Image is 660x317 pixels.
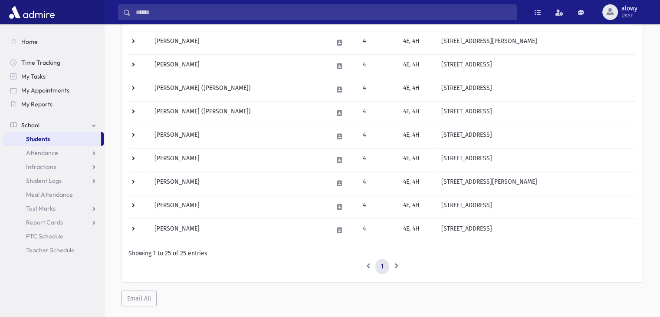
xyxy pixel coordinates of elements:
[621,12,637,19] span: User
[436,78,636,101] td: [STREET_ADDRESS]
[26,191,73,198] span: Meal Attendance
[358,172,398,195] td: 4
[26,163,56,171] span: Infractions
[3,35,104,49] a: Home
[26,232,63,240] span: PTC Schedule
[398,54,436,78] td: 4E, 4H
[398,125,436,148] td: 4E, 4H
[26,246,75,254] span: Teacher Schedule
[3,215,104,229] a: Report Cards
[436,148,636,172] td: [STREET_ADDRESS]
[21,100,53,108] span: My Reports
[398,148,436,172] td: 4E, 4H
[436,101,636,125] td: [STREET_ADDRESS]
[149,54,328,78] td: [PERSON_NAME]
[375,259,389,274] a: 1
[21,121,39,129] span: School
[149,78,328,101] td: [PERSON_NAME] ([PERSON_NAME])
[3,243,104,257] a: Teacher Schedule
[26,205,56,212] span: Test Marks
[131,4,516,20] input: Search
[149,148,328,172] td: [PERSON_NAME]
[3,174,104,188] a: Student Logs
[436,125,636,148] td: [STREET_ADDRESS]
[436,172,636,195] td: [STREET_ADDRESS][PERSON_NAME]
[3,132,101,146] a: Students
[398,31,436,54] td: 4E, 4H
[358,31,398,54] td: 4
[358,54,398,78] td: 4
[358,101,398,125] td: 4
[21,73,46,80] span: My Tasks
[3,97,104,111] a: My Reports
[26,135,50,143] span: Students
[3,201,104,215] a: Test Marks
[3,229,104,243] a: PTC Schedule
[149,101,328,125] td: [PERSON_NAME] ([PERSON_NAME])
[398,218,436,242] td: 4E, 4H
[121,291,157,306] button: Email All
[149,31,328,54] td: [PERSON_NAME]
[358,125,398,148] td: 4
[436,218,636,242] td: [STREET_ADDRESS]
[621,5,637,12] span: alowy
[436,195,636,218] td: [STREET_ADDRESS]
[26,218,63,226] span: Report Cards
[149,172,328,195] td: [PERSON_NAME]
[3,146,104,160] a: Attendance
[3,118,104,132] a: School
[149,125,328,148] td: [PERSON_NAME]
[358,148,398,172] td: 4
[358,218,398,242] td: 4
[128,249,636,258] div: Showing 1 to 25 of 25 entries
[3,56,104,69] a: Time Tracking
[26,149,58,157] span: Attendance
[7,3,57,21] img: AdmirePro
[21,86,69,94] span: My Appointments
[398,78,436,101] td: 4E, 4H
[3,69,104,83] a: My Tasks
[398,195,436,218] td: 4E, 4H
[26,177,62,185] span: Student Logs
[149,195,328,218] td: [PERSON_NAME]
[21,38,38,46] span: Home
[436,31,636,54] td: [STREET_ADDRESS][PERSON_NAME]
[149,218,328,242] td: [PERSON_NAME]
[3,83,104,97] a: My Appointments
[3,188,104,201] a: Meal Attendance
[398,172,436,195] td: 4E, 4H
[358,195,398,218] td: 4
[358,78,398,101] td: 4
[3,160,104,174] a: Infractions
[436,54,636,78] td: [STREET_ADDRESS]
[21,59,60,66] span: Time Tracking
[398,101,436,125] td: 4E, 4H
